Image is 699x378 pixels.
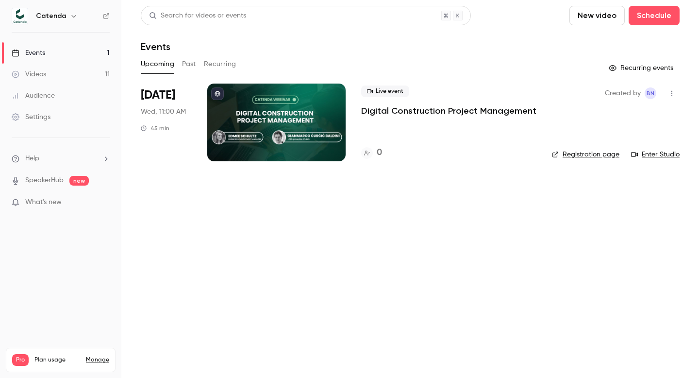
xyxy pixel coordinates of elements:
[141,84,192,161] div: Sep 10 Wed, 12:00 PM (Europe/Rome)
[631,150,680,159] a: Enter Studio
[361,86,409,97] span: Live event
[12,91,55,101] div: Audience
[25,175,64,186] a: SpeakerHub
[361,146,382,159] a: 0
[25,154,39,164] span: Help
[12,69,46,79] div: Videos
[377,146,382,159] h4: 0
[141,56,174,72] button: Upcoming
[149,11,246,21] div: Search for videos or events
[361,105,536,117] a: Digital Construction Project Management
[86,356,109,364] a: Manage
[98,198,110,207] iframe: Noticeable Trigger
[12,154,110,164] li: help-dropdown-opener
[552,150,619,159] a: Registration page
[12,112,50,122] div: Settings
[25,197,62,207] span: What's new
[69,176,89,186] span: new
[12,8,28,24] img: Catenda
[141,41,170,52] h1: Events
[204,56,236,72] button: Recurring
[647,87,654,99] span: BN
[12,354,29,366] span: Pro
[36,11,66,21] h6: Catenda
[141,107,186,117] span: Wed, 11:00 AM
[645,87,656,99] span: Benedetta Nadotti
[569,6,625,25] button: New video
[604,60,680,76] button: Recurring events
[629,6,680,25] button: Schedule
[605,87,641,99] span: Created by
[141,124,169,132] div: 45 min
[12,48,45,58] div: Events
[141,87,175,103] span: [DATE]
[182,56,196,72] button: Past
[34,356,80,364] span: Plan usage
